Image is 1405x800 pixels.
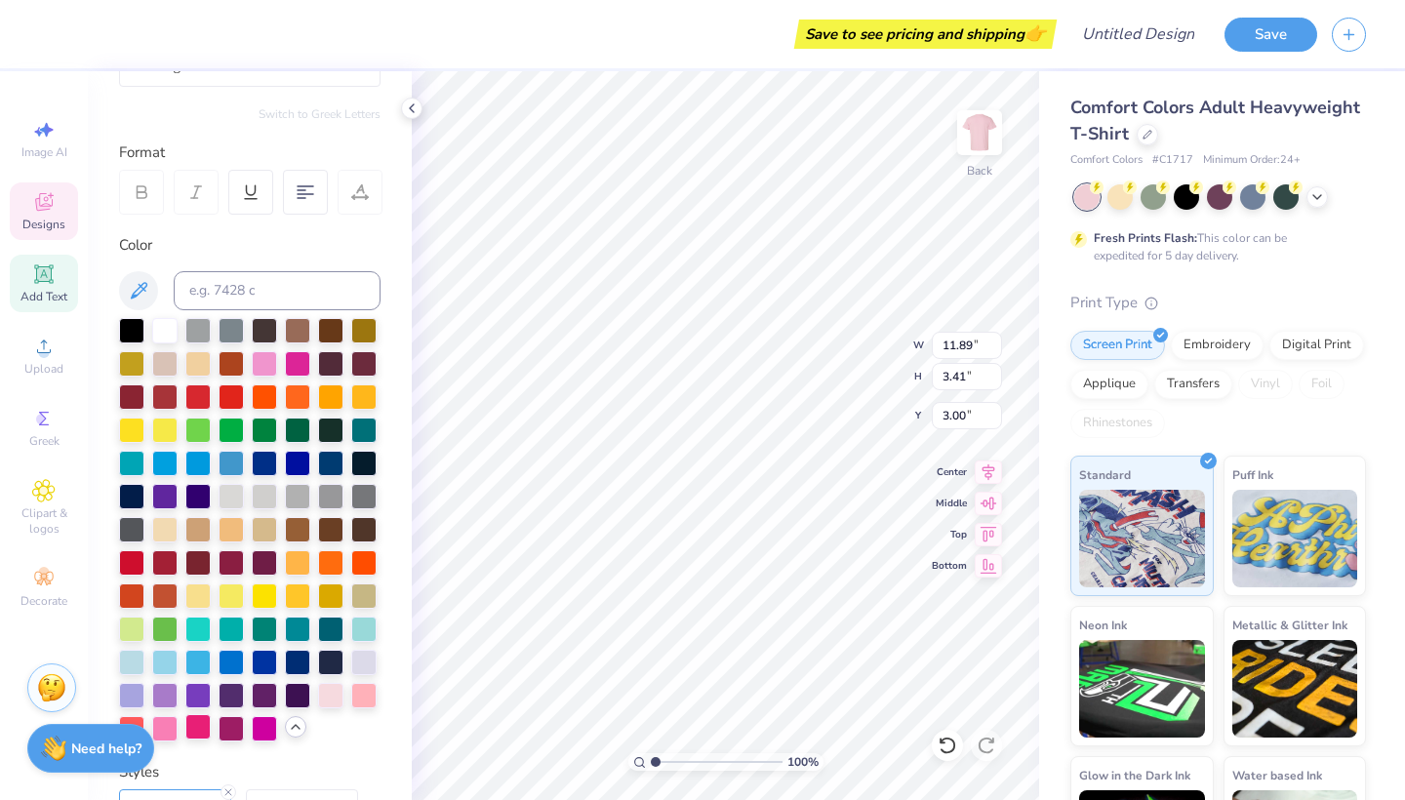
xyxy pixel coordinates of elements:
[119,141,382,164] div: Format
[1079,615,1127,635] span: Neon Ink
[932,559,967,573] span: Bottom
[799,20,1052,49] div: Save to see pricing and shipping
[1232,490,1358,587] img: Puff Ink
[1079,464,1131,485] span: Standard
[1094,230,1197,246] strong: Fresh Prints Flash:
[1079,640,1205,738] img: Neon Ink
[20,593,67,609] span: Decorate
[1203,152,1301,169] span: Minimum Order: 24 +
[1232,640,1358,738] img: Metallic & Glitter Ink
[1171,331,1264,360] div: Embroidery
[20,289,67,304] span: Add Text
[10,505,78,537] span: Clipart & logos
[932,497,967,510] span: Middle
[1070,292,1366,314] div: Print Type
[960,113,999,152] img: Back
[1079,490,1205,587] img: Standard
[1070,370,1148,399] div: Applique
[1070,331,1165,360] div: Screen Print
[1066,15,1210,54] input: Untitled Design
[1154,370,1232,399] div: Transfers
[29,433,60,449] span: Greek
[1024,21,1046,45] span: 👉
[119,761,381,783] div: Styles
[1232,464,1273,485] span: Puff Ink
[119,234,381,257] div: Color
[1269,331,1364,360] div: Digital Print
[1238,370,1293,399] div: Vinyl
[1070,409,1165,438] div: Rhinestones
[787,753,819,771] span: 100 %
[174,271,381,310] input: e.g. 7428 c
[967,162,992,180] div: Back
[1232,765,1322,785] span: Water based Ink
[1152,152,1193,169] span: # C1717
[259,106,381,122] button: Switch to Greek Letters
[1079,765,1190,785] span: Glow in the Dark Ink
[1070,96,1360,145] span: Comfort Colors Adult Heavyweight T-Shirt
[21,144,67,160] span: Image AI
[1299,370,1345,399] div: Foil
[932,528,967,541] span: Top
[1070,152,1143,169] span: Comfort Colors
[1232,615,1347,635] span: Metallic & Glitter Ink
[932,465,967,479] span: Center
[71,740,141,758] strong: Need help?
[1224,18,1317,52] button: Save
[24,361,63,377] span: Upload
[1094,229,1334,264] div: This color can be expedited for 5 day delivery.
[22,217,65,232] span: Designs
